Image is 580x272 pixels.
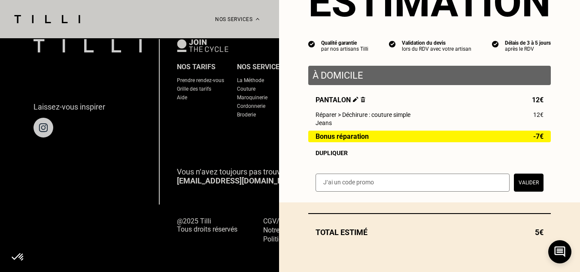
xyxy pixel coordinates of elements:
[321,40,368,46] div: Qualité garantie
[402,46,471,52] div: lors du RDV avec votre artisan
[402,40,471,46] div: Validation du devis
[533,111,544,118] span: 12€
[308,40,315,48] img: icon list info
[308,228,551,237] div: Total estimé
[532,96,544,104] span: 12€
[492,40,499,48] img: icon list info
[321,46,368,52] div: par nos artisans Tilli
[316,111,410,118] span: Réparer > Déchirure : couture simple
[316,150,544,156] div: Dupliquer
[505,46,551,52] div: après le RDV
[316,96,365,104] span: Pantalon
[533,133,544,140] span: -7€
[353,97,358,102] img: Éditer
[535,228,544,237] span: 5€
[514,174,544,192] button: Valider
[316,174,510,192] input: J‘ai un code promo
[313,70,547,81] p: À domicile
[361,97,365,102] img: Supprimer
[316,133,369,140] span: Bonus réparation
[389,40,396,48] img: icon list info
[505,40,551,46] div: Délais de 3 à 5 jours
[316,119,332,126] span: Jeans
